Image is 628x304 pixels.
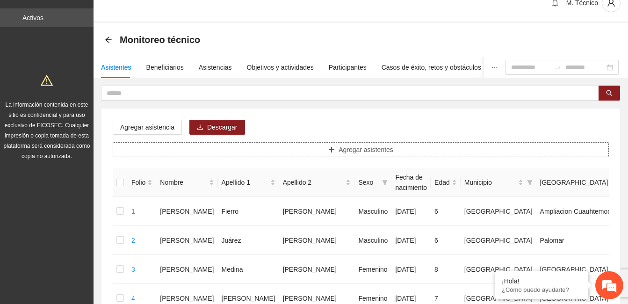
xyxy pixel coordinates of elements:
[131,237,135,244] a: 2
[101,62,131,72] div: Asistentes
[120,32,200,47] span: Monitoreo técnico
[502,277,581,285] div: ¡Hola!
[391,168,431,197] th: Fecha de nacimiento
[540,177,608,188] span: [GEOGRAPHIC_DATA]
[382,62,481,72] div: Casos de éxito, retos y obstáculos
[146,62,184,72] div: Beneficiarios
[54,99,129,194] span: Estamos en línea.
[279,168,355,197] th: Apellido 2
[105,36,112,43] span: arrow-left
[128,168,156,197] th: Folio
[113,120,182,135] button: Agregar asistencia
[554,64,562,71] span: swap-right
[160,177,207,188] span: Nombre
[358,177,378,188] span: Sexo
[491,64,498,71] span: ellipsis
[606,90,613,97] span: search
[283,177,344,188] span: Apellido 2
[247,62,314,72] div: Objetivos y actividades
[461,226,536,255] td: [GEOGRAPHIC_DATA]
[49,48,157,60] div: Chatee con nosotros ahora
[391,226,431,255] td: [DATE]
[199,62,232,72] div: Asistencias
[391,255,431,284] td: [DATE]
[461,197,536,226] td: [GEOGRAPHIC_DATA]
[354,197,391,226] td: Masculino
[218,197,279,226] td: Fierro
[536,168,619,197] th: Colonia
[113,142,609,157] button: plusAgregar asistentes
[218,226,279,255] td: Juárez
[382,180,388,185] span: filter
[525,175,534,189] span: filter
[156,197,217,226] td: [PERSON_NAME]
[380,175,390,189] span: filter
[461,255,536,284] td: [GEOGRAPHIC_DATA]
[105,36,112,44] div: Back
[22,14,43,22] a: Activos
[536,226,619,255] td: Palomar
[197,124,203,131] span: download
[4,101,90,159] span: La información contenida en este sitio es confidencial y para uso exclusivo de FICOSEC. Cualquier...
[599,86,620,101] button: search
[120,122,174,132] span: Agregar asistencia
[554,64,562,71] span: to
[431,197,461,226] td: 6
[354,255,391,284] td: Femenino
[131,266,135,273] a: 3
[391,197,431,226] td: [DATE]
[339,145,393,155] span: Agregar asistentes
[354,226,391,255] td: Masculino
[279,197,355,226] td: [PERSON_NAME]
[156,226,217,255] td: [PERSON_NAME]
[156,168,217,197] th: Nombre
[434,177,450,188] span: Edad
[502,286,581,293] p: ¿Cómo puedo ayudarte?
[156,255,217,284] td: [PERSON_NAME]
[131,295,135,302] a: 4
[222,177,268,188] span: Apellido 1
[189,120,245,135] button: downloadDescargar
[461,168,536,197] th: Municipio
[41,74,53,87] span: warning
[207,122,238,132] span: Descargar
[536,197,619,226] td: Ampliacion Cuauhtemoc
[153,5,176,27] div: Minimizar ventana de chat en vivo
[279,255,355,284] td: [PERSON_NAME]
[5,204,178,237] textarea: Escriba su mensaje y pulse “Intro”
[279,226,355,255] td: [PERSON_NAME]
[218,168,279,197] th: Apellido 1
[329,62,367,72] div: Participantes
[131,177,145,188] span: Folio
[527,180,533,185] span: filter
[536,255,619,284] td: [GEOGRAPHIC_DATA]
[218,255,279,284] td: Medina
[131,208,135,215] a: 1
[431,226,461,255] td: 6
[484,57,505,78] button: ellipsis
[328,146,335,154] span: plus
[464,177,516,188] span: Municipio
[431,168,461,197] th: Edad
[431,255,461,284] td: 8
